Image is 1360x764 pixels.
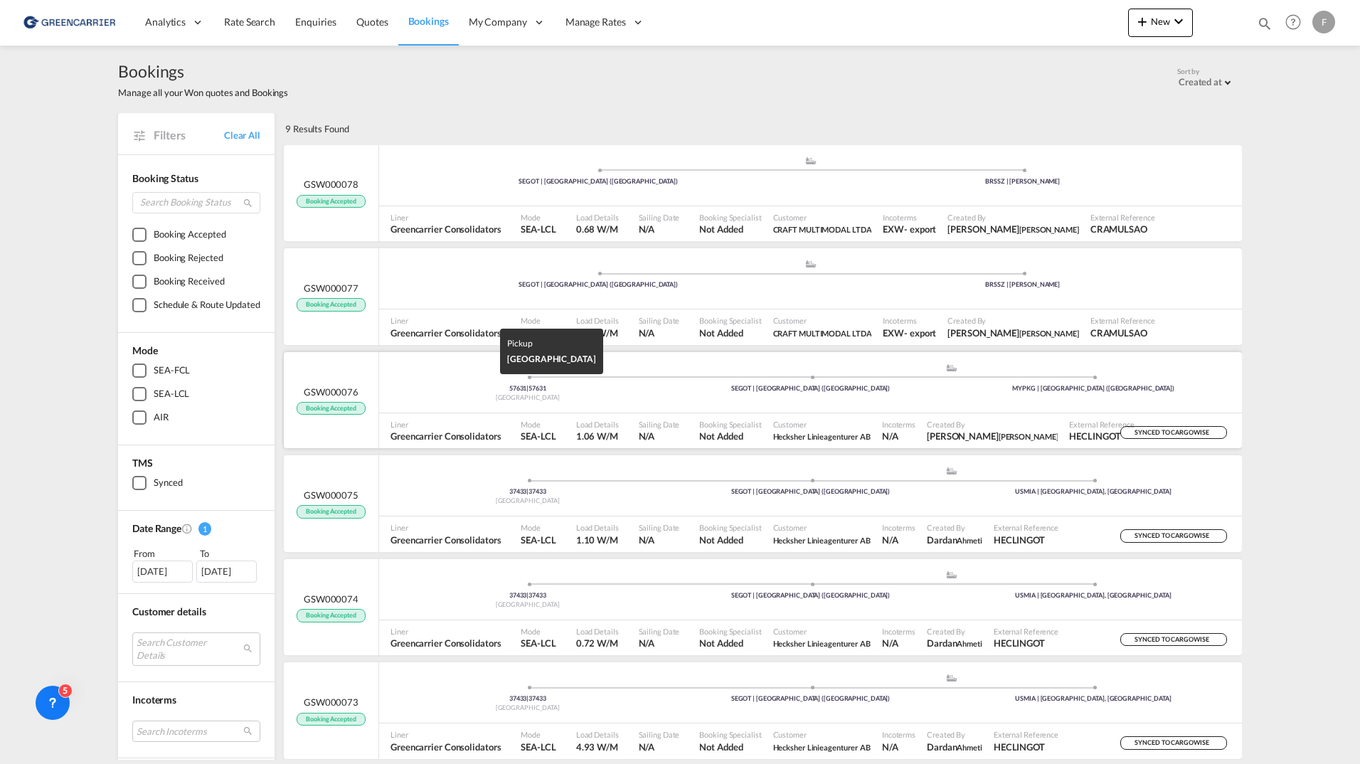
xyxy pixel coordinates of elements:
[154,275,224,289] div: Booking Received
[943,674,960,681] md-icon: assets/icons/custom/ship-fill.svg
[386,704,669,713] div: [GEOGRAPHIC_DATA]
[526,384,528,392] span: |
[576,315,619,326] span: Load Details
[802,157,819,164] md-icon: assets/icons/custom/ship-fill.svg
[773,430,871,442] span: Hecksher Linieagenturer AB
[927,626,982,637] span: Created By
[639,419,680,430] span: Sailing Date
[943,364,960,371] md-icon: assets/icons/custom/ship-fill.svg
[391,741,501,753] span: Greencarrier Consolidators
[773,534,871,546] span: Hecksher Linieagenturer AB
[509,487,528,495] span: 37433
[224,129,260,142] a: Clear All
[639,626,680,637] span: Sailing Date
[639,223,680,235] span: N/A
[576,522,619,533] span: Load Details
[386,393,669,403] div: [GEOGRAPHIC_DATA]
[773,432,871,441] span: Hecksher Linieagenturer AB
[526,487,528,495] span: |
[304,178,358,191] span: GSW000078
[154,228,225,242] div: Booking Accepted
[145,15,186,29] span: Analytics
[1281,10,1305,34] span: Help
[669,384,952,393] div: SEGOT | [GEOGRAPHIC_DATA] ([GEOGRAPHIC_DATA])
[927,534,982,546] span: Dardan Ahmeti
[408,15,449,27] span: Bookings
[154,364,190,378] div: SEA-FCL
[356,16,388,28] span: Quotes
[576,223,618,235] span: 0.68 W/M
[1135,531,1212,545] span: SYNCED TO CARGOWISE
[391,522,501,533] span: Liner
[198,522,211,536] span: 1
[132,410,260,425] md-checkbox: AIR
[521,327,556,339] span: SEA-LCL
[952,694,1235,704] div: USMIA | [GEOGRAPHIC_DATA], [GEOGRAPHIC_DATA]
[943,571,960,578] md-icon: assets/icons/custom/ship-fill.svg
[132,546,195,561] div: From
[883,223,904,235] div: EXW
[639,637,680,649] span: N/A
[639,522,680,533] span: Sailing Date
[284,248,1242,345] div: GSW000077 Booking Accepted assets/icons/custom/ship-fill.svgassets/icons/custom/roll-o-plane.svgP...
[386,177,811,186] div: SEGOT | [GEOGRAPHIC_DATA] ([GEOGRAPHIC_DATA])
[1135,738,1212,752] span: SYNCED TO CARGOWISE
[883,315,936,326] span: Incoterms
[132,522,181,534] span: Date Range
[391,729,501,740] span: Liner
[669,591,952,600] div: SEGOT | [GEOGRAPHIC_DATA] ([GEOGRAPHIC_DATA])
[1090,223,1155,235] span: CRAMULSAO
[1257,16,1273,31] md-icon: icon-magnify
[773,626,871,637] span: Customer
[1120,529,1227,543] div: SYNCED TO CARGOWISE
[802,260,819,267] md-icon: assets/icons/custom/ship-fill.svg
[773,729,871,740] span: Customer
[154,410,169,425] div: AIR
[1177,66,1199,76] span: Sort by
[1120,736,1227,750] div: SYNCED TO CARGOWISE
[196,561,257,582] div: [DATE]
[576,327,618,339] span: 0.43 W/M
[521,534,556,546] span: SEA-LCL
[243,198,253,208] md-icon: icon-magnify
[882,626,915,637] span: Incoterms
[994,522,1058,533] span: External Reference
[1312,11,1335,33] div: F
[639,729,680,740] span: Sailing Date
[883,212,936,223] span: Incoterms
[773,327,872,339] span: CRAFT MULTIMODAL LTDA
[1120,426,1227,440] div: SYNCED TO CARGOWISE
[576,212,619,223] span: Load Details
[297,609,365,622] span: Booking Accepted
[883,327,936,339] span: EXW export
[882,419,915,430] span: Incoterms
[391,637,501,649] span: Greencarrier Consolidators
[284,662,1242,759] div: GSW000073 Booking Accepted Pickup Sweden assets/icons/custom/ship-fill.svgassets/icons/custom/rol...
[639,327,680,339] span: N/A
[927,637,982,649] span: Dardan Ahmeti
[154,251,223,265] div: Booking Rejected
[927,741,982,753] span: Dardan Ahmeti
[297,298,365,312] span: Booking Accepted
[391,223,501,235] span: Greencarrier Consolidators
[639,315,680,326] span: Sailing Date
[639,534,680,546] span: N/A
[521,212,556,223] span: Mode
[132,694,176,706] span: Incoterms
[773,223,872,235] span: CRAFT MULTIMODAL LTDA
[297,713,365,726] span: Booking Accepted
[882,741,898,753] div: N/A
[154,127,224,143] span: Filters
[521,223,556,235] span: SEA-LCL
[304,489,358,502] span: GSW000075
[773,225,872,234] span: CRAFT MULTIMODAL LTDA
[391,212,501,223] span: Liner
[528,694,546,702] span: 37433
[528,384,546,392] span: 57631
[154,298,260,312] div: Schedule & Route Updated
[699,212,761,223] span: Booking Specialist
[882,729,915,740] span: Incoterms
[284,352,1242,449] div: GSW000076 Booking Accepted Pickup Sweden assets/icons/custom/ship-fill.svgassets/icons/custom/rol...
[927,419,1058,430] span: Created By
